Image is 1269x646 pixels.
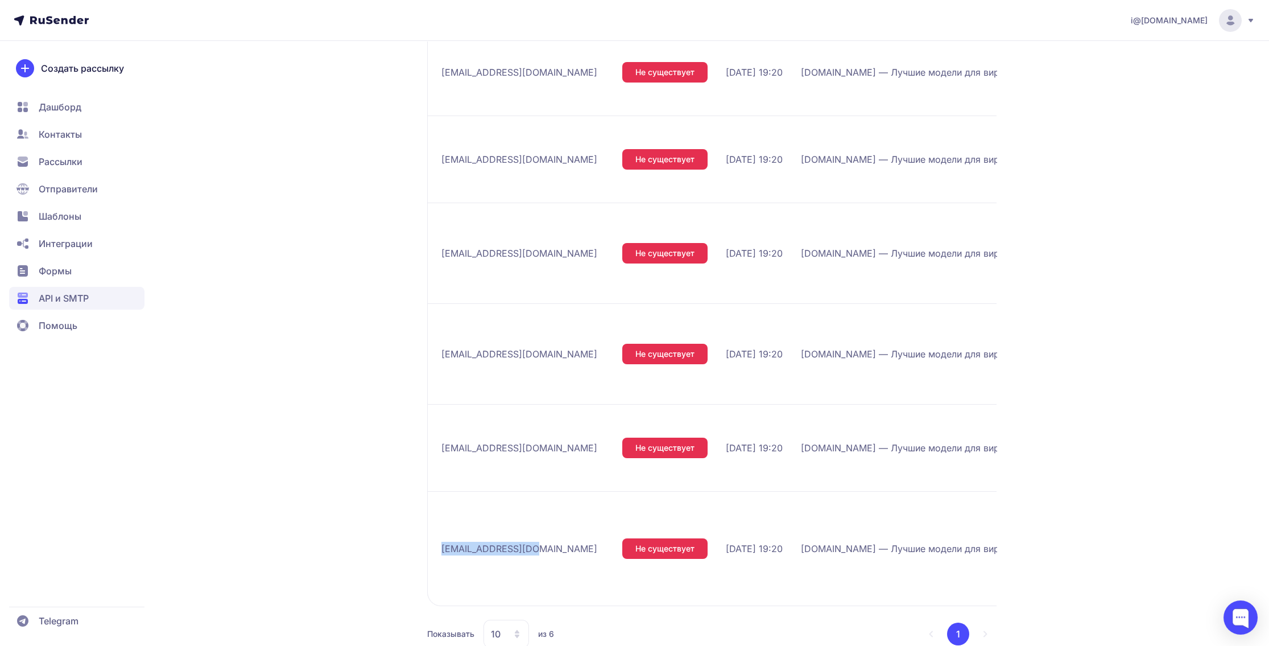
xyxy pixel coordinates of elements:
[635,67,695,78] span: Не существует
[635,154,695,165] span: Не существует
[801,441,1085,455] span: [DOMAIN_NAME] — Лучшие модели для виртуального секса по скайпу, телефону, WhatsApp и Telegram / И...
[427,628,474,640] span: Показывать
[39,182,98,196] span: Отправители
[726,65,783,79] span: [DATE] 19:20
[801,347,1085,361] span: [DOMAIN_NAME] — Лучшие модели для виртуального секса по скайпу, телефону, WhatsApp и Telegram / И...
[801,542,1085,556] span: [DOMAIN_NAME] — Лучшие модели для виртуального секса по скайпу, телефону, WhatsApp и Telegram / И...
[39,209,81,223] span: Шаблоны
[538,628,554,640] span: из 6
[39,614,78,628] span: Telegram
[726,441,783,455] span: [DATE] 19:20
[39,319,77,332] span: Помощь
[41,61,124,75] span: Создать рассылку
[801,65,1085,79] span: [DOMAIN_NAME] — Лучшие модели для виртуального секса по скайпу, телефону, WhatsApp и Telegram / И...
[39,264,72,278] span: Формы
[947,623,969,645] button: 1
[801,246,1085,260] span: [DOMAIN_NAME] — Лучшие модели для виртуального секса по скайпу, телефону, WhatsApp и Telegram / И...
[9,610,144,632] a: Telegram
[441,441,597,455] span: [EMAIL_ADDRESS][DOMAIN_NAME]
[1131,15,1208,26] span: i@[DOMAIN_NAME]
[726,542,783,556] span: [DATE] 19:20
[491,627,501,641] span: 10
[441,153,597,166] span: [EMAIL_ADDRESS][DOMAIN_NAME]
[635,348,695,360] span: Не существует
[801,153,1085,166] span: [DOMAIN_NAME] — Лучшие модели для виртуального секса по скайпу, телефону, WhatsApp и Telegram / И...
[39,127,82,141] span: Контакты
[39,237,93,250] span: Интеграции
[726,153,783,166] span: [DATE] 19:20
[635,442,695,454] span: Не существует
[726,246,783,260] span: [DATE] 19:20
[441,542,597,556] span: [EMAIL_ADDRESS][DOMAIN_NAME]
[39,100,81,114] span: Дашборд
[39,291,89,305] span: API и SMTP
[441,65,597,79] span: [EMAIL_ADDRESS][DOMAIN_NAME]
[726,347,783,361] span: [DATE] 19:20
[39,155,82,168] span: Рассылки
[635,248,695,259] span: Не существует
[441,347,597,361] span: [EMAIL_ADDRESS][DOMAIN_NAME]
[441,246,597,260] span: [EMAIL_ADDRESS][DOMAIN_NAME]
[635,543,695,554] span: Не существует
